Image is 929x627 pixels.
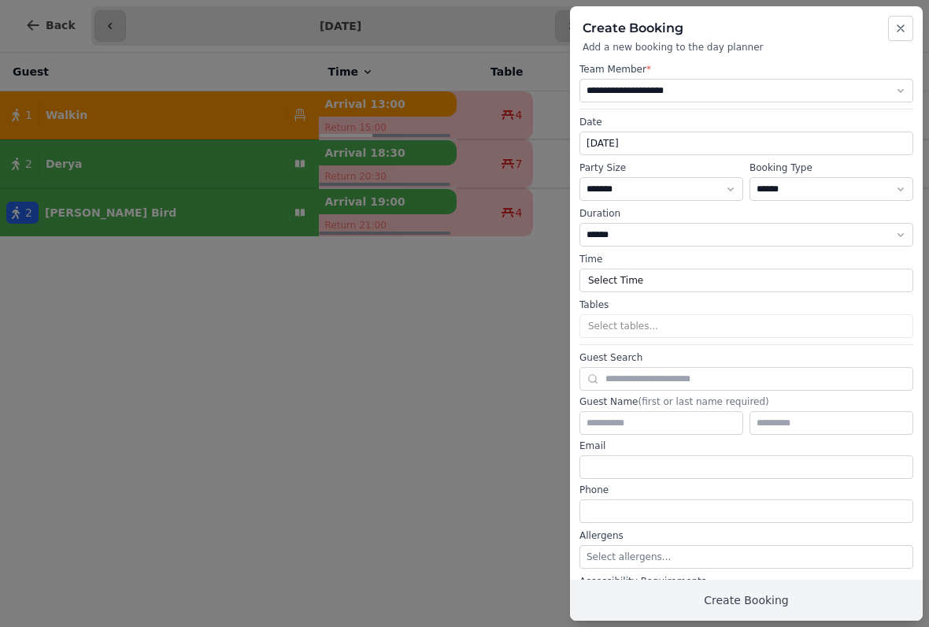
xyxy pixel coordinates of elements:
label: Allergens [579,529,913,542]
label: Party Size [579,161,743,174]
label: Tables [579,299,913,311]
label: Phone [579,484,913,496]
button: Select Time [579,269,913,292]
label: Team Member [579,63,913,76]
label: Guest Search [579,351,913,364]
label: Time [579,253,913,265]
label: Date [579,116,913,128]
p: Add a new booking to the day planner [583,41,910,54]
label: Email [579,440,913,452]
button: Create Booking [570,580,923,621]
span: (first or last name required) [638,396,768,407]
label: Duration [579,207,913,220]
button: Select tables... [579,314,913,338]
span: Select allergens... [587,551,671,562]
button: [DATE] [579,132,913,155]
h2: Create Booking [583,19,910,38]
label: Accessibility Requirements [579,575,913,588]
label: Booking Type [749,161,913,174]
label: Guest Name [579,395,913,408]
button: Select allergens... [579,545,913,569]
